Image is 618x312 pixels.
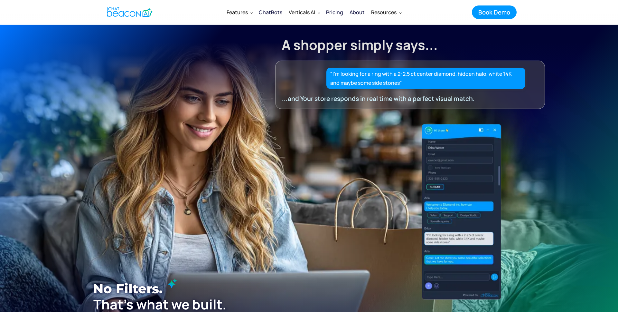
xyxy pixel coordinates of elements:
[478,8,510,16] div: Book Demo
[256,4,286,21] a: ChatBots
[286,5,323,20] div: Verticals AI
[282,94,524,103] div: ...and Your store responds in real time with a perfect visual match.
[242,122,503,302] img: ChatBeacon New UI Experience
[346,4,368,21] a: About
[259,8,282,17] div: ChatBots
[289,8,315,17] div: Verticals AI
[399,11,402,14] img: Dropdown
[101,4,156,20] a: home
[368,5,404,20] div: Resources
[282,36,438,54] strong: A shopper simply says...
[223,5,256,20] div: Features
[472,5,517,19] a: Book Demo
[318,11,320,14] img: Dropdown
[330,69,522,87] div: "I’m looking for a ring with a 2-2.5 ct center diamond, hidden halo, white 14K and maybe some sid...
[350,8,365,17] div: About
[227,8,248,17] div: Features
[323,4,346,21] a: Pricing
[326,8,343,17] div: Pricing
[371,8,397,17] div: Resources
[93,278,291,299] h1: No filters.
[250,11,253,14] img: Dropdown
